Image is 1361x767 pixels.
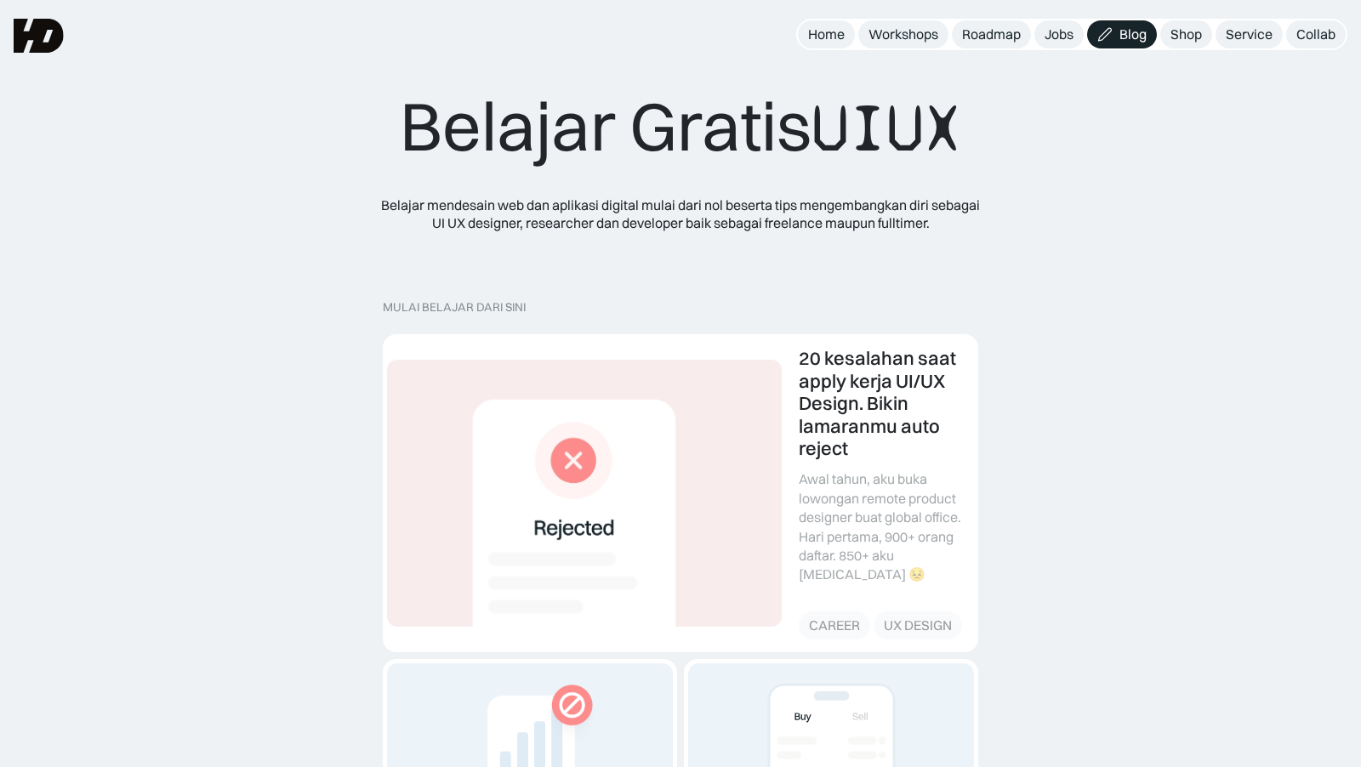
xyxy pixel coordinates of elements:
div: Service [1226,26,1273,43]
div: Home [808,26,845,43]
div: Shop [1170,26,1202,43]
a: Home [798,20,855,48]
a: Roadmap [952,20,1031,48]
div: Roadmap [962,26,1021,43]
a: Jobs [1034,20,1084,48]
a: Shop [1160,20,1212,48]
a: Blog [1087,20,1157,48]
div: Belajar Gratis [400,85,961,169]
a: Workshops [858,20,948,48]
span: UIUX [811,88,961,169]
a: Service [1216,20,1283,48]
div: MULAI BELAJAR DARI SINI [383,300,978,315]
a: Collab [1286,20,1346,48]
div: Belajar mendesain web dan aplikasi digital mulai dari nol beserta tips mengembangkan diri sebagai... [374,196,987,232]
div: Blog [1119,26,1147,43]
div: Workshops [868,26,938,43]
div: Collab [1296,26,1335,43]
div: Jobs [1045,26,1073,43]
